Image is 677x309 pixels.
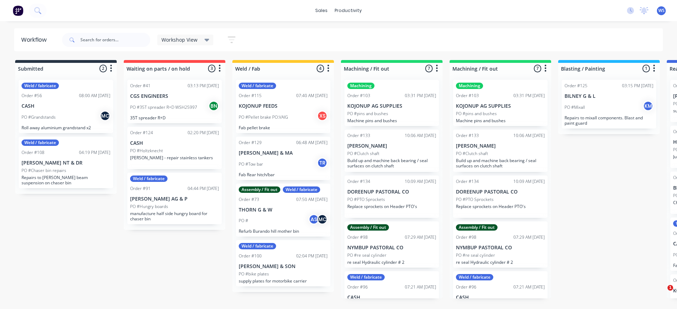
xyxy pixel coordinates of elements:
[239,271,269,277] p: PO #bike plates
[456,93,479,99] div: Order #103
[347,93,370,99] div: Order #103
[239,150,328,156] p: [PERSON_NAME] & MA
[347,118,436,123] p: Machine pins and bushes
[405,132,436,139] div: 10:06 AM [DATE]
[239,125,328,130] p: Fab pellet brake
[347,295,436,301] p: CASH
[565,93,653,99] p: BILNEY G & L
[188,130,219,136] div: 02:20 PM [DATE]
[513,93,545,99] div: 03:31 PM [DATE]
[347,132,370,139] div: Order #133
[283,186,320,193] div: Weld / fabricate
[239,243,276,249] div: Weld / fabricate
[456,204,545,209] p: Replace sprockets on Header PTO's
[347,245,436,251] p: NYMBUP PASTORAL CO
[344,176,439,218] div: Order #13410:09 AM [DATE]DOREENUP PASTORAL COPO #PTO SprocketsReplace sprockets on Header PTO's
[239,186,280,193] div: Assembly / Fit out
[347,204,436,209] p: Replace sprockets on Header PTO's
[79,149,110,156] div: 04:19 PM [DATE]
[239,103,328,109] p: KOJONUP FEEDS
[456,295,545,301] p: CASH
[453,80,548,126] div: MachiningOrder #10303:31 PM [DATE]KOJONUP AG SUPPLIESPO #pins and bushesMachine pins and bushes
[456,274,493,280] div: Weld / fabricate
[296,253,328,259] div: 02:04 PM [DATE]
[456,234,476,240] div: Order #98
[161,36,197,43] span: Workshop View
[239,83,276,89] div: Weld / fabricate
[22,149,44,156] div: Order #108
[312,5,331,16] div: sales
[127,127,222,169] div: Order #12402:20 PM [DATE]CASHPO #Holtzknecht[PERSON_NAME] - repair stainless tankers
[456,143,545,149] p: [PERSON_NAME]
[347,196,385,203] p: PO #PTO Sprockets
[347,103,436,109] p: KOJONUP AG SUPPLIES
[239,161,263,167] p: PO #Tow bar
[239,93,262,99] div: Order #115
[130,140,219,146] p: CASH
[22,125,110,130] p: Roll away aluminium grandstand x2
[22,93,42,99] div: Order #56
[347,234,368,240] div: Order #98
[658,7,665,14] span: WS
[565,115,653,126] p: Repairs to mixall components. Blast and paint guard
[513,178,545,185] div: 10:09 AM [DATE]
[130,196,219,202] p: [PERSON_NAME] AG & P
[130,203,168,210] p: PO #Hungry boards
[347,274,385,280] div: Weld / fabricate
[513,132,545,139] div: 10:06 AM [DATE]
[130,104,197,111] p: PO #35T spreader R+D WSH25997
[239,278,328,284] p: supply plates for motorbike carrier
[405,178,436,185] div: 10:09 AM [DATE]
[456,150,488,157] p: PO #Clutch shaft
[188,83,219,89] div: 03:13 PM [DATE]
[19,80,113,133] div: Weld / fabricateOrder #5608:00 AM [DATE]CASHPO #GrandstandsMCRoll away aluminium grandstand x2
[347,252,386,259] p: PO #re seal cylinder
[22,160,110,166] p: [PERSON_NAME] NT & DR
[456,252,495,259] p: PO #re seal cylinder
[22,114,56,120] p: PO #Grandstands
[130,185,151,192] div: Order #91
[456,178,479,185] div: Order #134
[127,173,222,224] div: Weld / fabricateOrder #9104:44 PM [DATE][PERSON_NAME] AG & PPO #Hungry boardsmanufacture half sid...
[456,260,545,265] p: re seal Hydraulic cylinder # 2
[309,214,319,225] div: AS
[22,175,110,185] p: Repairs to [PERSON_NAME] beam suspension on chaser bin
[127,80,222,123] div: Order #4103:13 PM [DATE]CGS ENGINEERSPO #35T spreader R+D WSH25997BN35T spreader R+D
[405,93,436,99] div: 03:31 PM [DATE]
[130,155,219,160] p: [PERSON_NAME] - repair stainless tankers
[453,130,548,172] div: Order #13310:06 AM [DATE][PERSON_NAME]PO #Clutch shaftBuild up and machine back bearing / seal su...
[13,5,23,16] img: Factory
[513,284,545,290] div: 07:21 AM [DATE]
[100,111,110,121] div: MC
[130,83,151,89] div: Order #41
[347,111,388,117] p: PO #pins and bushes
[456,284,476,290] div: Order #96
[456,189,545,195] p: DOREENUP PASTORAL CO
[296,93,328,99] div: 07:40 AM [DATE]
[405,234,436,240] div: 07:29 AM [DATE]
[236,240,330,286] div: Weld / fabricateOrder #10002:04 PM [DATE][PERSON_NAME] & SONPO #bike platessupply plates for moto...
[667,285,673,291] span: 1
[19,137,113,188] div: Weld / fabricateOrder #10804:19 PM [DATE][PERSON_NAME] NT & DRPO #Chaser bin repairsRepairs to [P...
[317,214,328,225] div: MC
[22,103,110,109] p: CASH
[239,207,328,213] p: THORN G & W
[239,228,328,234] p: Refurb Burando hill mother bin
[405,284,436,290] div: 07:21 AM [DATE]
[239,139,262,146] div: Order #129
[236,80,330,133] div: Weld / fabricateOrder #11507:40 AM [DATE]KOJONUP FEEDSPO #Pellet brake PO:VAIGXSFab pellet brake
[347,178,370,185] div: Order #134
[130,93,219,99] p: CGS ENGINEERS
[239,218,248,224] p: PO #
[456,224,498,231] div: Assembly / Fit out
[344,80,439,126] div: MachiningOrder #10303:31 PM [DATE]KOJONUP AG SUPPLIESPO #pins and bushesMachine pins and bushes
[80,33,150,47] input: Search for orders...
[456,158,545,168] p: Build up and machine back bearing / seal surfaces on clutch shaft
[239,263,328,269] p: [PERSON_NAME] & SON
[456,196,494,203] p: PO #PTO Sprockets
[344,130,439,172] div: Order #13310:06 AM [DATE][PERSON_NAME]PO #Clutch shaftBuild up and machine back bearing / seal su...
[130,130,153,136] div: Order #124
[347,83,374,89] div: Machining
[317,158,328,168] div: TR
[565,104,585,111] p: PO #Mixall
